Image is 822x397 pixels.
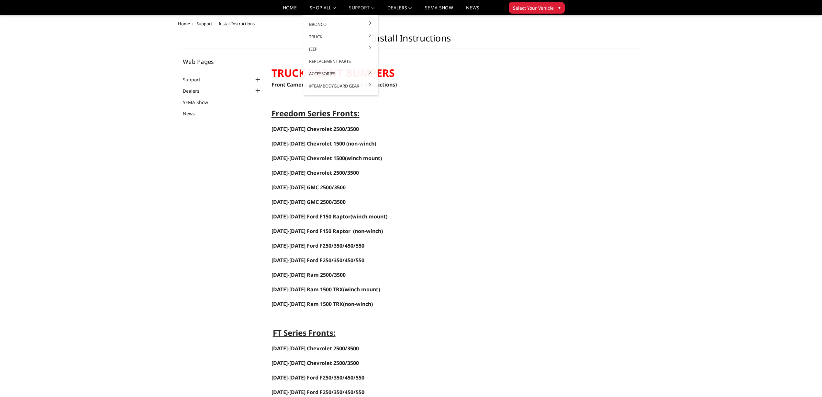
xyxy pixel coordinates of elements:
strong: FT Series Fronts: [273,327,336,338]
a: News [466,6,479,15]
a: [DATE]-[DATE] Chevrolet 2500/3500 [272,170,359,176]
span: Install Instructions [219,21,255,27]
a: [DATE]-[DATE] GMC 2500/3500 [272,184,346,191]
a: Dealers [183,88,207,94]
h1: Install Instructions [178,33,644,49]
a: [DATE]-[DATE] Chevrolet 1500 [272,155,345,162]
span: (winch mount) [272,213,387,220]
a: [DATE]-[DATE] Chevrolet 2500/3500 [272,359,359,367]
span: (non-winch) [353,228,383,235]
a: Home [283,6,297,15]
span: [DATE]-[DATE] Ford F250/350/450/550 [272,257,364,264]
a: [DATE]-[DATE] Ram 2500/3500 [272,271,346,278]
a: Support [196,21,212,27]
span: [DATE]-[DATE] Ford F150 Raptor [272,228,350,235]
span: (non-winch) [346,140,376,147]
a: [DATE]-[DATE] Chevrolet 1500 [272,141,345,147]
a: Home [178,21,190,27]
a: [DATE]-[DATE] GMC 2500/3500 [272,199,346,205]
a: [DATE]-[DATE] Ford F150 Raptor [272,213,350,220]
a: [DATE]-[DATE] Ford F250/350/450/550 [272,257,364,263]
span: (winch mount) [272,155,382,162]
a: [DATE]-[DATE] Ford F250/350/450/550 [272,242,364,249]
a: [DATE]-[DATE] Ford F150 Raptor [272,228,350,234]
strong: TRUCK FRONT BUMPERS [272,66,395,80]
a: Front Camera Relocation (universal instructions) [272,81,397,88]
a: [DATE]-[DATE] Chevrolet 2500/3500 [272,345,359,352]
a: Truck [306,30,375,43]
span: [DATE]-[DATE] Chevrolet 2500/3500 [272,169,359,176]
span: (non-winch) [272,300,373,308]
a: [DATE]-[DATE] Chevrolet 2500/3500 [272,125,359,133]
h5: Web Pages [183,59,262,64]
a: News [183,110,203,117]
a: [DATE]-[DATE] Ram 1500 TRX [272,286,343,293]
a: Accessories [306,67,375,80]
button: Select Your Vehicle [509,2,565,14]
span: ▾ [558,4,561,11]
span: [DATE]-[DATE] GMC 2500/3500 [272,198,346,205]
a: shop all [310,6,336,15]
a: [DATE]-[DATE] Ford F250/350/450/550 [272,374,364,381]
a: #TeamBodyguard Gear [306,80,375,92]
a: Replacement Parts [306,55,375,67]
a: SEMA Show [425,6,453,15]
span: [DATE]-[DATE] Ram 1500 TRX [272,286,343,293]
a: [DATE]-[DATE] Ram 1500 TRX [272,300,343,308]
a: Bronco [306,18,375,30]
a: Jeep [306,43,375,55]
a: Support [183,76,208,83]
span: (winch mount) [343,286,380,293]
a: Support [349,6,374,15]
a: [DATE]-[DATE] Ford F250/350/450/550 [272,389,364,396]
span: Select Your Vehicle [513,5,554,11]
span: Freedom Series Fronts: [272,108,360,119]
a: SEMA Show [183,99,216,106]
a: Dealers [387,6,412,15]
